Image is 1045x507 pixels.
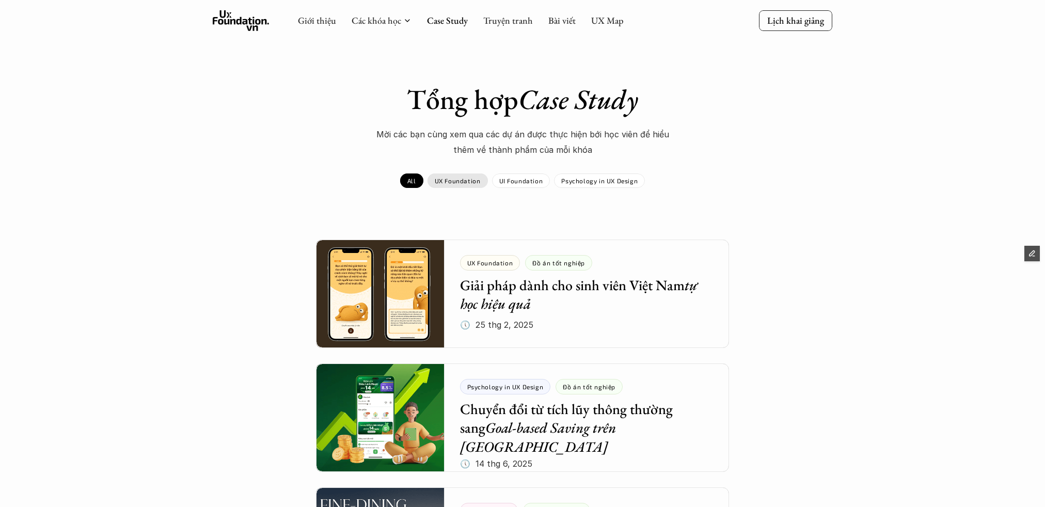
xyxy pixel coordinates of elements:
[767,14,824,26] p: Lịch khai giảng
[316,363,729,472] a: Psychology in UX DesignĐồ án tốt nghiệpChuyển đổi từ tích lũy thông thường sangGoal-based Saving ...
[298,14,336,26] a: Giới thiệu
[548,14,576,26] a: Bài viết
[435,177,481,184] p: UX Foundation
[759,10,832,30] a: Lịch khai giảng
[427,14,468,26] a: Case Study
[591,14,624,26] a: UX Map
[561,177,638,184] p: Psychology in UX Design
[352,14,401,26] a: Các khóa học
[554,173,645,188] a: Psychology in UX Design
[492,173,550,188] a: UI Foundation
[499,177,543,184] p: UI Foundation
[1024,246,1040,261] button: Edit Framer Content
[342,83,703,116] h1: Tổng hợp
[368,126,677,158] p: Mời các bạn cùng xem qua các dự án được thực hiện bới học viên để hiểu thêm về thành phẩm của mỗi...
[316,240,729,348] a: UX FoundationĐồ án tốt nghiệpGiải pháp dành cho sinh viên Việt Namtự học hiệu quả🕔 25 thg 2, 2025
[407,177,416,184] p: All
[518,81,638,117] em: Case Study
[483,14,533,26] a: Truyện tranh
[427,173,488,188] a: UX Foundation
